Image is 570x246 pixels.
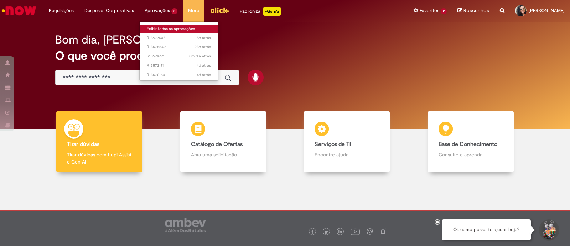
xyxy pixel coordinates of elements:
[197,72,211,77] span: 4d atrás
[285,111,409,173] a: Serviços de TI Encontre ajuda
[140,25,218,33] a: Exibir todas as aprovações
[351,227,360,236] img: logo_footer_youtube.png
[538,219,559,241] button: Iniciar Conversa de Suporte
[195,35,211,41] time: 29/09/2025 15:19:10
[140,43,218,51] a: Aberto R13575549 :
[311,230,314,234] img: logo_footer_facebook.png
[37,111,161,173] a: Tirar dúvidas Tirar dúvidas com Lupi Assist e Gen Ai
[457,7,489,14] a: Rascunhos
[165,218,206,232] img: logo_footer_ambev_rotulo_gray.png
[191,151,255,158] p: Abra uma solicitação
[420,7,439,14] span: Favoritos
[197,63,211,68] time: 26/09/2025 18:08:26
[189,54,211,59] span: um dia atrás
[188,7,199,14] span: More
[338,230,342,234] img: logo_footer_linkedin.png
[325,230,328,234] img: logo_footer_twitter.png
[315,141,351,148] b: Serviços de TI
[161,111,285,173] a: Catálogo de Ofertas Abra uma solicitação
[197,63,211,68] span: 4d atrás
[67,151,131,165] p: Tirar dúvidas com Lupi Assist e Gen Ai
[441,8,447,14] span: 2
[463,7,489,14] span: Rascunhos
[140,34,218,42] a: Aberto R13577643 :
[140,71,218,79] a: Aberto R13570154 :
[195,35,211,41] span: 18h atrás
[442,219,531,240] div: Oi, como posso te ajudar hoje?
[140,62,218,70] a: Aberto R13572171 :
[197,72,211,77] time: 26/09/2025 11:35:11
[55,50,515,62] h2: O que você procura hoje?
[139,21,218,81] ul: Aprovações
[367,228,373,235] img: logo_footer_workplace.png
[67,141,99,148] b: Tirar dúvidas
[171,8,177,14] span: 5
[49,7,74,14] span: Requisições
[55,34,192,46] h2: Bom dia, [PERSON_NAME]
[140,52,218,60] a: Aberto R13574771 :
[439,151,503,158] p: Consulte e aprenda
[147,35,211,41] span: R13577643
[1,4,37,18] img: ServiceNow
[145,7,170,14] span: Aprovações
[191,141,243,148] b: Catálogo de Ofertas
[84,7,134,14] span: Despesas Corporativas
[195,44,211,50] time: 29/09/2025 10:04:39
[147,63,211,69] span: R13572171
[380,228,386,235] img: logo_footer_naosei.png
[147,72,211,78] span: R13570154
[210,5,229,16] img: click_logo_yellow_360x200.png
[315,151,379,158] p: Encontre ajuda
[263,7,281,16] p: +GenAi
[189,54,211,59] time: 29/09/2025 07:36:33
[147,44,211,50] span: R13575549
[439,141,497,148] b: Base de Conhecimento
[147,54,211,59] span: R13574771
[195,44,211,50] span: 23h atrás
[240,7,281,16] div: Padroniza
[529,7,565,14] span: [PERSON_NAME]
[409,111,533,173] a: Base de Conhecimento Consulte e aprenda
